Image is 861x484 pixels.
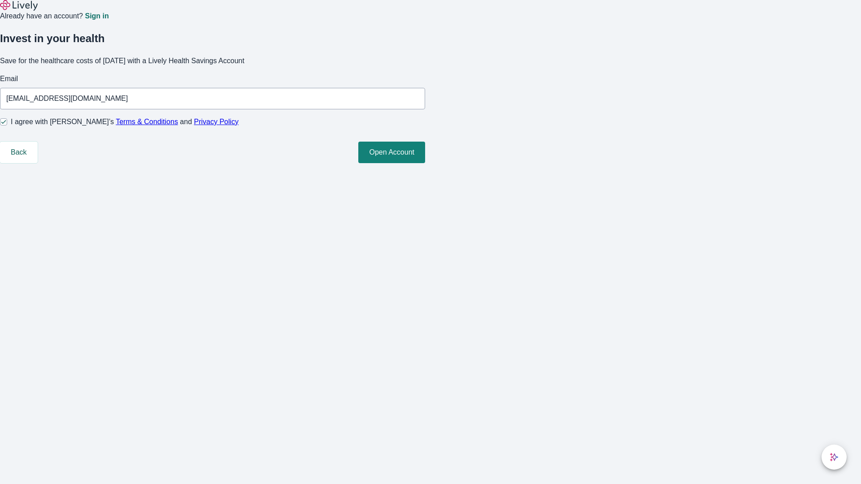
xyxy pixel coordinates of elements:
a: Privacy Policy [194,118,239,125]
button: chat [822,445,847,470]
span: I agree with [PERSON_NAME]’s and [11,117,239,127]
a: Sign in [85,13,109,20]
svg: Lively AI Assistant [830,453,839,462]
button: Open Account [358,142,425,163]
a: Terms & Conditions [116,118,178,125]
